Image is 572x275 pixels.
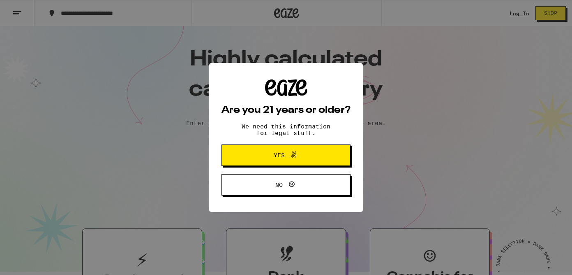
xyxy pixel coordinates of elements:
[221,144,351,166] button: Yes
[5,6,59,12] span: Hi. Need any help?
[275,182,283,188] span: No
[221,174,351,196] button: No
[221,105,351,115] h2: Are you 21 years or older?
[235,123,337,136] p: We need this information for legal stuff.
[274,152,285,158] span: Yes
